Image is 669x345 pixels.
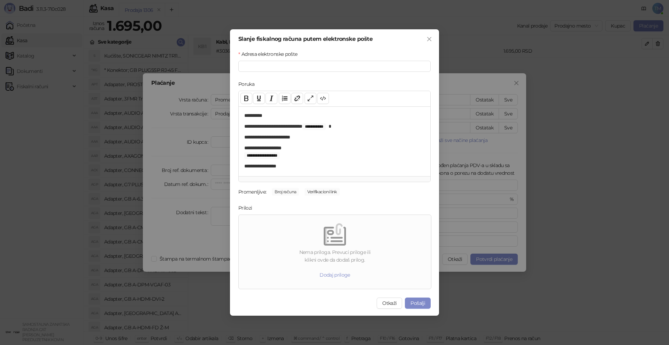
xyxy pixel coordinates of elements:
[317,93,329,104] button: Code view
[238,50,302,58] label: Adresa elektronske pošte
[324,223,346,246] img: empty
[424,36,435,42] span: Zatvori
[272,188,299,196] span: Broj računa
[426,36,432,42] span: close
[238,204,256,212] label: Prilozi
[241,248,428,264] div: Nema priloga. Prevuci priloge ili klikni ovde da dodaš prilog.
[238,36,431,42] div: Slanje fiskalnog računa putem elektronske pošte
[405,298,431,309] button: Pošalji
[238,188,266,196] div: Promenljive:
[291,93,303,104] button: Link
[377,298,402,309] button: Otkaži
[305,93,316,104] button: Full screen
[253,93,265,104] button: Underline
[279,93,291,104] button: List
[241,218,428,286] span: emptyNema priloga. Prevuci priloge iliklikni ovde da dodaš prilog.Dodaj priloge
[238,80,259,88] label: Poruka
[424,33,435,45] button: Close
[238,61,431,72] input: Adresa elektronske pošte
[305,188,339,196] span: Verifikacioni link
[314,269,356,280] button: Dodaj priloge
[240,93,252,104] button: Bold
[266,93,277,104] button: Italic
